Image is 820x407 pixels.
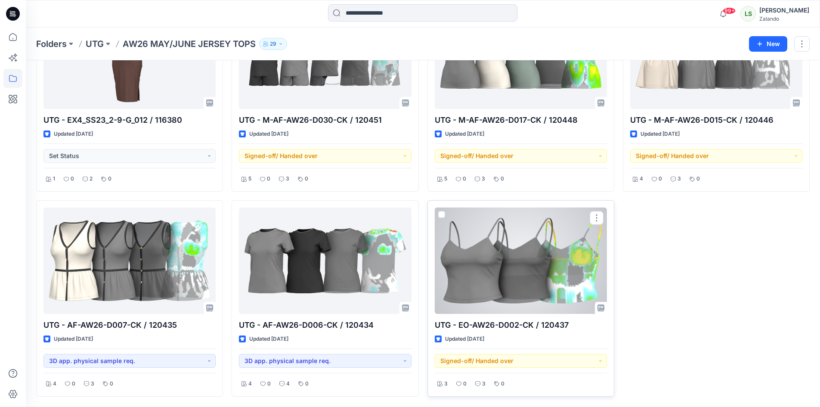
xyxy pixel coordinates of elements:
p: 3 [678,174,681,183]
p: 5 [444,174,447,183]
p: 0 [108,174,111,183]
p: 4 [53,379,56,388]
a: UTG - EO-AW26-D002-CK / 120437 [435,208,607,314]
p: 4 [286,379,290,388]
p: 0 [72,379,75,388]
p: UTG - AF-AW26-D007-CK / 120435 [43,319,216,331]
p: Updated [DATE] [445,130,484,139]
p: 0 [501,379,504,388]
p: 0 [463,379,467,388]
a: UTG [86,38,104,50]
p: AW26 MAY/JUNE JERSEY TOPS [123,38,256,50]
p: 0 [659,174,662,183]
div: [PERSON_NAME] [759,5,809,16]
p: 3 [482,379,486,388]
p: UTG - AF-AW26-D006-CK / 120434 [239,319,411,331]
p: Updated [DATE] [54,130,93,139]
p: 3 [286,174,289,183]
p: UTG - M-AF-AW26-D015-CK / 120446 [630,114,802,126]
p: 0 [305,379,309,388]
p: 0 [305,174,308,183]
p: UTG - EX4_SS23_2-9-G_012 / 116380 [43,114,216,126]
p: Updated [DATE] [641,130,680,139]
a: UTG - AF-AW26-D006-CK / 120434 [239,208,411,314]
p: 0 [463,174,466,183]
p: Updated [DATE] [249,335,288,344]
a: Folders [36,38,67,50]
button: 29 [259,38,287,50]
p: 3 [482,174,485,183]
p: 29 [270,39,276,49]
p: 1 [53,174,55,183]
div: Zalando [759,16,809,22]
p: 2 [90,174,93,183]
p: 0 [267,174,270,183]
p: 4 [640,174,643,183]
p: Updated [DATE] [445,335,484,344]
p: 3 [91,379,94,388]
span: 99+ [723,7,736,14]
p: 0 [501,174,504,183]
p: 0 [696,174,700,183]
div: LS [740,6,756,22]
p: 5 [248,174,251,183]
button: New [749,36,787,52]
p: Updated [DATE] [249,130,288,139]
p: 0 [267,379,271,388]
p: UTG - M-AF-AW26-D030-CK / 120451 [239,114,411,126]
p: Updated [DATE] [54,335,93,344]
p: 3 [444,379,448,388]
p: UTG - EO-AW26-D002-CK / 120437 [435,319,607,331]
a: UTG - AF-AW26-D007-CK / 120435 [43,208,216,314]
p: 0 [71,174,74,183]
p: UTG - M-AF-AW26-D017-CK / 120448 [435,114,607,126]
p: 4 [248,379,252,388]
p: 0 [110,379,113,388]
